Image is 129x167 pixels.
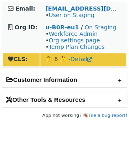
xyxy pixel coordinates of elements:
strong: CLS: [8,56,28,62]
a: On Staging [85,24,116,31]
td: 🤔 6 🤔 - [40,53,126,66]
a: u-B0R-eu1 [45,24,79,31]
span: • • • [45,31,105,50]
strong: Email: [16,5,36,12]
h2: Customer Information [2,72,127,87]
a: Detail [71,56,92,62]
a: User on Staging [49,12,94,18]
a: Org settings page [49,37,100,44]
span: • [45,12,94,18]
a: File a bug report! [89,113,127,118]
strong: Org ID: [15,24,38,31]
h2: Other Tools & Resources [2,92,127,107]
strong: / [81,24,83,31]
a: Temp Plan Changes [49,44,105,50]
a: Workforce Admin [49,31,98,37]
footer: App not working? 🪳 [2,112,127,120]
